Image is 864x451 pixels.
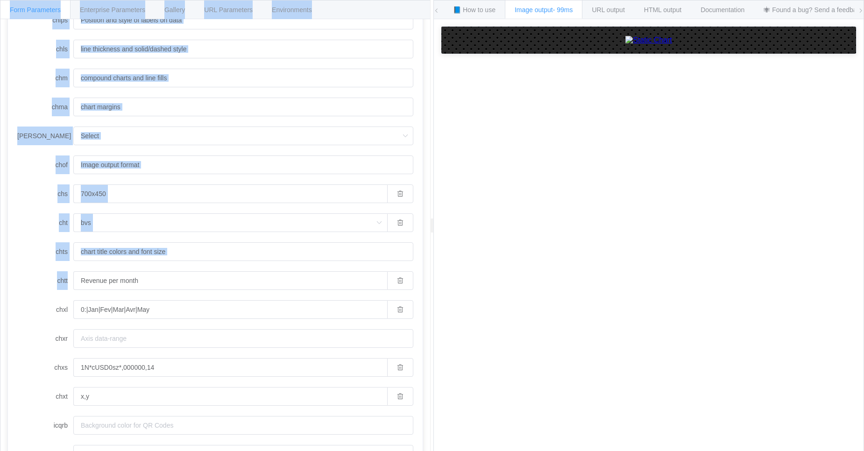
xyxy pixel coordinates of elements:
label: chts [17,242,73,261]
label: icqrb [17,416,73,435]
span: Gallery [164,6,185,14]
label: chxr [17,329,73,348]
label: chxt [17,387,73,406]
input: chart title [73,271,387,290]
span: Documentation [701,6,744,14]
span: HTML output [644,6,681,14]
label: cht [17,213,73,232]
span: URL Parameters [204,6,253,14]
label: chm [17,69,73,87]
label: chxs [17,358,73,377]
input: Select [73,127,413,145]
span: URL output [592,6,624,14]
label: chof [17,155,73,174]
img: Static Chart [625,36,672,44]
input: Display values on your axis lines or change which axes are shown [73,387,387,406]
input: chart title colors and font size [73,242,413,261]
label: chs [17,184,73,203]
input: Axis data-range [73,329,413,348]
span: Image output [515,6,573,14]
label: [PERSON_NAME] [17,127,73,145]
span: Environments [272,6,312,14]
label: chma [17,98,73,116]
input: Chart size (<width>x<height>) [73,184,387,203]
span: Enterprise Parameters [80,6,145,14]
input: Custom string axis labels on any axis [73,300,387,319]
span: - 99ms [553,6,573,14]
input: Image output format [73,155,413,174]
input: Position and style of labels on data [73,11,413,29]
span: Form Parameters [10,6,61,14]
span: 📘 How to use [453,6,496,14]
input: line thickness and solid/dashed style [73,40,413,58]
input: Select [73,213,387,232]
label: chxl [17,300,73,319]
input: Background color for QR Codes [73,416,413,435]
label: chlps [17,11,73,29]
a: Static Chart [451,36,847,44]
input: chart margins [73,98,413,116]
label: chtt [17,271,73,290]
input: Font size, color for axis labels, both custom labels and default label values [73,358,387,377]
input: compound charts and line fills [73,69,413,87]
label: chls [17,40,73,58]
